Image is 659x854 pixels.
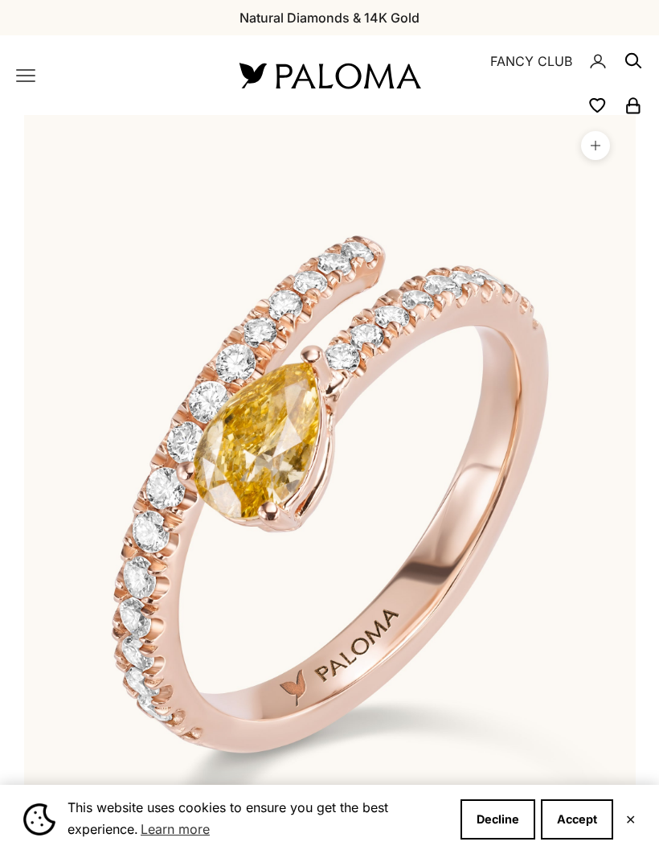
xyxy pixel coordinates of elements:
button: Close [625,815,636,824]
a: Learn more [138,817,212,841]
button: Decline [460,799,535,840]
nav: Secondary navigation [458,35,643,115]
img: Cookie banner [23,803,55,836]
p: Natural Diamonds & 14K Gold [239,7,420,28]
button: Accept [541,799,613,840]
span: This website uses cookies to ensure you get the best experience. [68,798,448,841]
nav: Primary navigation [16,66,201,85]
a: FANCY CLUB [490,51,572,72]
